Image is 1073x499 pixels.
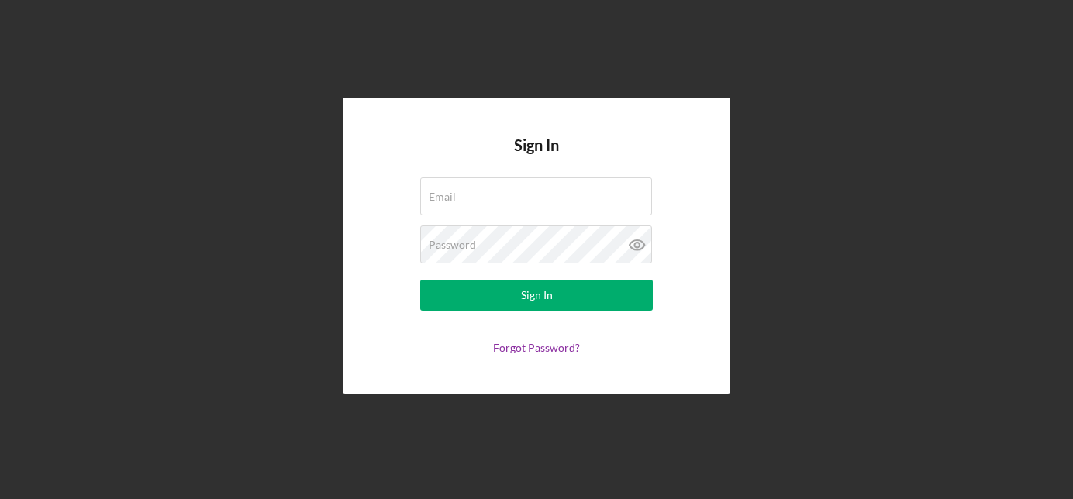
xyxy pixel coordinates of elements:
div: Sign In [521,280,553,311]
label: Email [429,191,456,203]
h4: Sign In [514,136,559,177]
label: Password [429,239,476,251]
a: Forgot Password? [493,341,580,354]
button: Sign In [420,280,653,311]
